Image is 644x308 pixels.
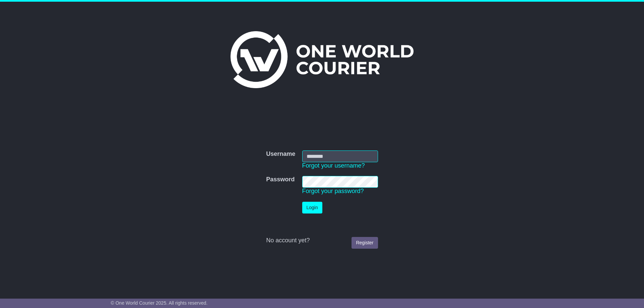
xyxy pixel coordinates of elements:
span: © One World Courier 2025. All rights reserved. [111,300,208,306]
a: Forgot your password? [302,188,364,194]
label: Password [266,176,294,183]
a: Register [352,237,378,249]
button: Login [302,202,322,213]
div: No account yet? [266,237,378,244]
a: Forgot your username? [302,162,365,169]
img: One World [230,31,414,88]
label: Username [266,150,295,158]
